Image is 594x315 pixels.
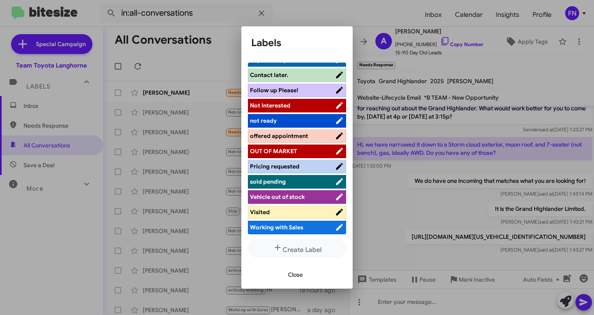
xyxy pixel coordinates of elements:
[250,208,270,216] span: Visited
[251,36,343,49] h1: Labels
[250,193,305,201] span: Vehicle out of stock
[288,267,303,282] span: Close
[250,132,308,140] span: offered appointment
[250,86,298,94] span: Follow up Please!
[250,56,304,63] span: Buyback: objection
[248,239,346,258] button: Create Label
[250,224,303,231] span: Working with Sales
[250,163,299,170] span: Pricing requested
[250,117,277,124] span: not ready
[250,147,297,155] span: OUT OF MARKET
[250,102,290,109] span: Not Interested
[281,267,309,282] button: Close
[250,178,286,185] span: sold pending
[250,71,288,79] span: Contact later.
